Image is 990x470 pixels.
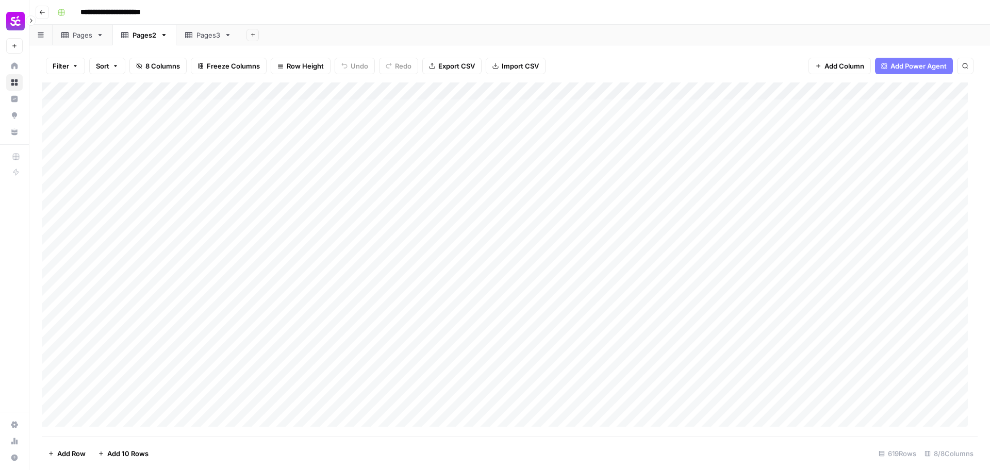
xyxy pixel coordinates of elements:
[875,58,953,74] button: Add Power Agent
[6,107,23,124] a: Opportunities
[890,61,947,71] span: Add Power Agent
[6,416,23,433] a: Settings
[438,61,475,71] span: Export CSV
[107,448,148,459] span: Add 10 Rows
[196,30,220,40] div: Pages3
[6,91,23,107] a: Insights
[46,58,85,74] button: Filter
[176,25,240,45] a: Pages3
[395,61,411,71] span: Redo
[191,58,267,74] button: Freeze Columns
[824,61,864,71] span: Add Column
[271,58,331,74] button: Row Height
[6,449,23,466] button: Help + Support
[287,61,324,71] span: Row Height
[874,445,920,462] div: 619 Rows
[112,25,176,45] a: Pages2
[129,58,187,74] button: 8 Columns
[73,30,92,40] div: Pages
[53,25,112,45] a: Pages
[6,124,23,140] a: Your Data
[53,61,69,71] span: Filter
[6,433,23,449] a: Usage
[351,61,368,71] span: Undo
[92,445,155,462] button: Add 10 Rows
[502,61,539,71] span: Import CSV
[920,445,978,462] div: 8/8 Columns
[6,8,23,34] button: Workspace: Smartcat
[486,58,546,74] button: Import CSV
[422,58,482,74] button: Export CSV
[6,12,25,30] img: Smartcat Logo
[133,30,156,40] div: Pages2
[6,58,23,74] a: Home
[335,58,375,74] button: Undo
[808,58,871,74] button: Add Column
[145,61,180,71] span: 8 Columns
[96,61,109,71] span: Sort
[57,448,86,459] span: Add Row
[89,58,125,74] button: Sort
[6,74,23,91] a: Browse
[207,61,260,71] span: Freeze Columns
[42,445,92,462] button: Add Row
[379,58,418,74] button: Redo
